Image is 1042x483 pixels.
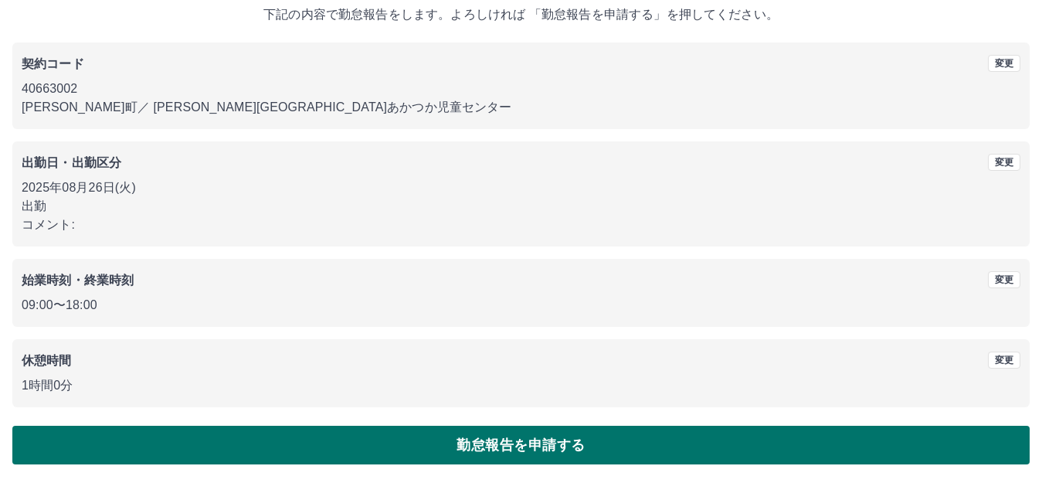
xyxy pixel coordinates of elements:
button: 変更 [988,154,1020,171]
b: 始業時刻・終業時刻 [22,274,134,287]
button: 勤怠報告を申請する [12,426,1030,464]
p: コメント: [22,216,1020,234]
b: 出勤日・出勤区分 [22,156,121,169]
p: 2025年08月26日(火) [22,179,1020,197]
p: 1時間0分 [22,376,1020,395]
p: 40663002 [22,80,1020,98]
b: 契約コード [22,57,84,70]
p: 出勤 [22,197,1020,216]
p: 下記の内容で勤怠報告をします。よろしければ 「勤怠報告を申請する」を押してください。 [12,5,1030,24]
button: 変更 [988,55,1020,72]
p: [PERSON_NAME]町 ／ [PERSON_NAME][GEOGRAPHIC_DATA]あかつか児童センター [22,98,1020,117]
p: 09:00 〜 18:00 [22,296,1020,315]
button: 変更 [988,271,1020,288]
button: 変更 [988,352,1020,369]
b: 休憩時間 [22,354,72,367]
